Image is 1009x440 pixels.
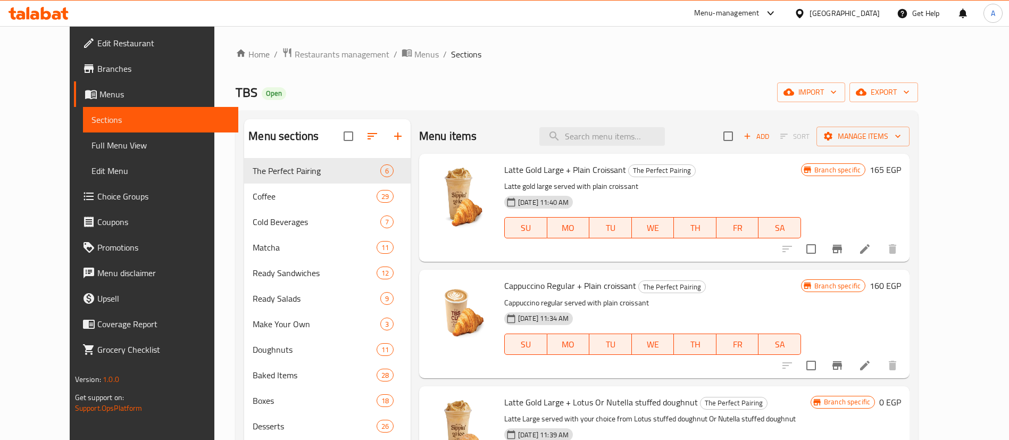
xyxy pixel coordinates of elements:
span: Coupons [97,215,230,228]
span: A [991,7,995,19]
span: Edit Menu [91,164,230,177]
span: Latte Gold Large + Plain Croissant [504,162,626,178]
span: FR [721,220,755,236]
span: MO [552,220,586,236]
span: 1.0.0 [103,372,119,386]
span: TU [594,337,628,352]
button: FR [716,217,759,238]
span: Branches [97,62,230,75]
span: Boxes [253,394,376,407]
span: SA [763,220,797,236]
h2: Menu items [419,128,477,144]
span: 11 [377,243,393,253]
h6: 160 EGP [870,278,901,293]
span: 29 [377,192,393,202]
a: Edit menu item [858,243,871,255]
div: The Perfect Pairing [628,164,696,177]
div: Boxes18 [244,388,411,413]
button: TH [674,334,716,355]
span: [DATE] 11:40 AM [514,197,573,207]
div: Ready Salads9 [244,286,411,311]
span: Select section first [773,128,816,145]
span: Manage items [825,130,901,143]
button: SU [504,217,547,238]
a: Promotions [74,235,238,260]
a: Menus [74,81,238,107]
button: Add [739,128,773,145]
h6: 165 EGP [870,162,901,177]
a: Sections [83,107,238,132]
span: [DATE] 11:39 AM [514,430,573,440]
span: Edit Restaurant [97,37,230,49]
span: Coffee [253,190,376,203]
div: items [377,190,394,203]
button: MO [547,334,590,355]
span: The Perfect Pairing [639,281,705,293]
span: Full Menu View [91,139,230,152]
button: WE [632,334,674,355]
span: Menus [414,48,439,61]
span: Ready Salads [253,292,380,305]
span: Desserts [253,420,376,433]
a: Full Menu View [83,132,238,158]
a: Restaurants management [282,47,389,61]
div: [GEOGRAPHIC_DATA] [810,7,880,19]
li: / [443,48,447,61]
li: / [394,48,397,61]
img: Cappuccino Regular + Plain croissant [428,278,496,346]
div: items [377,369,394,381]
span: Restaurants management [295,48,389,61]
span: 6 [381,166,393,176]
span: Add item [739,128,773,145]
span: Baked Items [253,369,376,381]
button: delete [880,353,905,378]
button: SA [758,334,801,355]
span: Grocery Checklist [97,343,230,356]
span: WE [636,220,670,236]
span: 18 [377,396,393,406]
div: Ready Sandwiches [253,267,376,279]
span: Matcha [253,241,376,254]
span: Get support on: [75,391,124,404]
span: 11 [377,345,393,355]
span: TU [594,220,628,236]
a: Grocery Checklist [74,337,238,362]
div: Matcha11 [244,235,411,260]
button: SU [504,334,547,355]
span: Cappuccino Regular + Plain croissant [504,278,636,294]
span: Select to update [800,354,822,377]
span: Menus [99,88,230,101]
a: Home [236,48,270,61]
div: Doughnuts [253,343,376,356]
span: TH [678,220,712,236]
a: Menus [402,47,439,61]
span: Select all sections [337,125,360,147]
span: Branch specific [810,165,865,175]
span: Select section [717,125,739,147]
button: TU [589,334,632,355]
button: TU [589,217,632,238]
span: Menu disclaimer [97,267,230,279]
span: 28 [377,370,393,380]
h2: Menu sections [248,128,319,144]
button: import [777,82,845,102]
span: import [786,86,837,99]
button: delete [880,236,905,262]
div: The Perfect Pairing [253,164,380,177]
span: Sort sections [360,123,385,149]
div: items [377,241,394,254]
a: Edit menu item [858,359,871,372]
span: Upsell [97,292,230,305]
span: Promotions [97,241,230,254]
span: Make Your Own [253,318,380,330]
div: Cold Beverages [253,215,380,228]
span: Branch specific [820,397,874,407]
span: [DATE] 11:34 AM [514,313,573,323]
div: items [377,343,394,356]
button: Manage items [816,127,910,146]
div: items [380,292,394,305]
h6: 0 EGP [879,395,901,410]
button: TH [674,217,716,238]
